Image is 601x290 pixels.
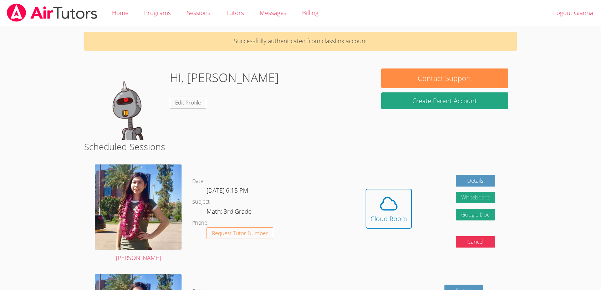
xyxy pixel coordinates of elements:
span: Request Tutor Number [212,230,268,236]
a: Details [456,175,495,187]
button: Cancel [456,236,495,248]
button: Create Parent Account [381,92,508,109]
img: avatar.png [95,164,182,250]
img: airtutors_banner-c4298cdbf04f3fff15de1276eac7730deb9818008684d7c2e4769d2f7ddbe033.png [6,4,98,22]
dt: Phone [192,219,207,228]
img: default.png [93,68,164,140]
span: Messages [260,9,286,17]
h2: Scheduled Sessions [84,140,517,153]
button: Contact Support [381,68,508,88]
h1: Hi, [PERSON_NAME] [170,68,279,87]
button: Cloud Room [366,189,412,229]
dt: Subject [192,198,210,207]
span: [DATE] 6:15 PM [207,186,248,194]
a: [PERSON_NAME] [95,164,182,263]
button: Whiteboard [456,192,495,204]
p: Successfully authenticated from classlink account [84,32,517,51]
div: Cloud Room [371,214,407,224]
dd: Math: 3rd Grade [207,207,253,219]
button: Request Tutor Number [207,227,273,239]
a: Google Doc [456,209,495,220]
a: Edit Profile [170,97,206,108]
dt: Date [192,177,203,186]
